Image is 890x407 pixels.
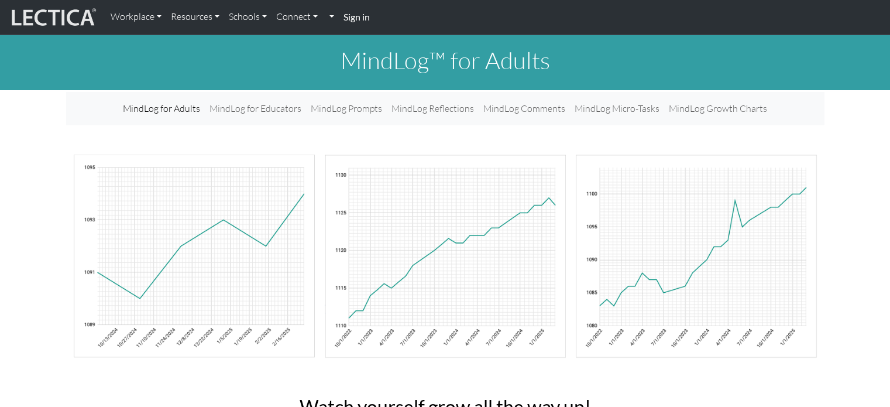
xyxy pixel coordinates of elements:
[339,5,374,30] a: Sign in
[106,5,166,29] a: Workplace
[272,5,322,29] a: Connect
[166,5,224,29] a: Resources
[306,97,387,121] a: MindLog Prompts
[224,5,272,29] a: Schools
[66,46,824,74] h1: MindLog™ for Adults
[664,97,772,121] a: MindLog Growth Charts
[73,153,817,358] img: mindlog-chart-banner-adult.png
[479,97,570,121] a: MindLog Comments
[205,97,306,121] a: MindLog for Educators
[570,97,664,121] a: MindLog Micro-Tasks
[343,11,370,22] strong: Sign in
[118,97,205,121] a: MindLog for Adults
[387,97,479,121] a: MindLog Reflections
[9,6,97,29] img: lecticalive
